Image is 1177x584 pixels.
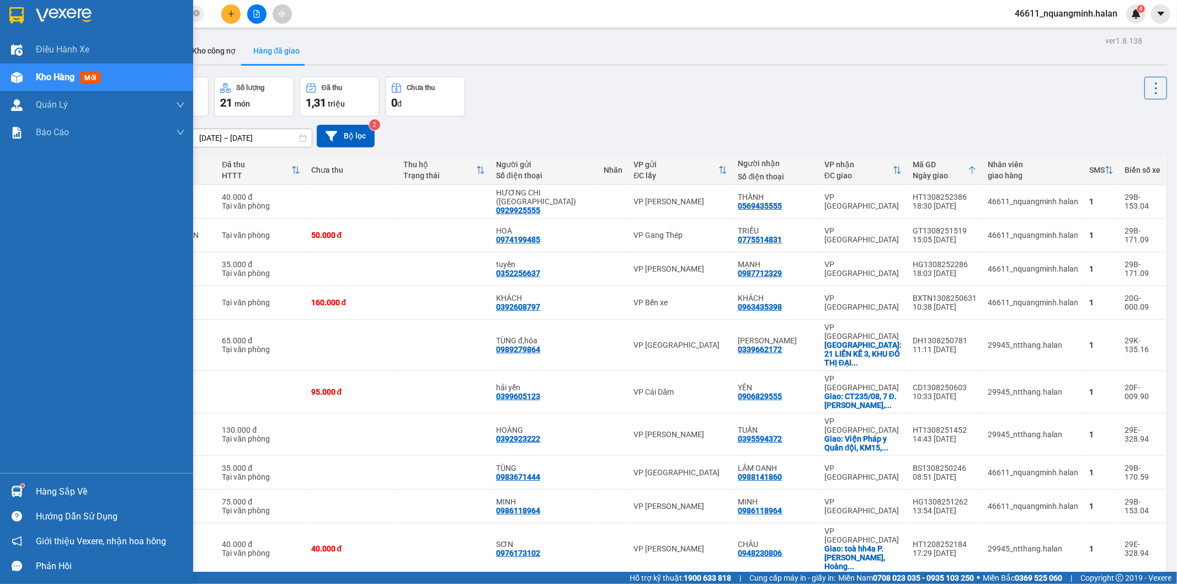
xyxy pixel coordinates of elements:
[913,464,977,472] div: BS1308250246
[824,171,893,180] div: ĐC giao
[913,497,977,506] div: HG1308251262
[913,426,977,434] div: HT1308251452
[11,127,23,139] img: solution-icon
[496,434,540,443] div: 0392923222
[222,231,300,240] div: Tại văn phòng
[739,572,741,584] span: |
[988,298,1078,307] div: 46611_nquangminh.halan
[496,302,540,311] div: 0392608797
[988,387,1078,396] div: 29945_ntthang.halan
[222,426,300,434] div: 130.000 đ
[738,226,813,235] div: TRIỀU
[1089,430,1114,439] div: 1
[1125,426,1160,443] div: 29E-328.94
[738,497,813,506] div: MINH
[738,159,813,168] div: Người nhận
[913,472,977,481] div: 08:51 [DATE]
[738,260,813,269] div: MẠNH
[824,434,902,452] div: Giao: Viện Pháp y Quân đội, KM15, QL1A, Liên Ninh, Thanh Trì, Hà Nội, Việt Nam
[193,10,200,17] span: close-circle
[496,336,593,345] div: TÙNG đ,hóa
[913,294,977,302] div: BXTN1308250631
[988,264,1078,273] div: 46611_nquangminh.halan
[633,502,727,511] div: VP [PERSON_NAME]
[1125,540,1160,558] div: 29E-328.94
[222,201,300,210] div: Tại văn phòng
[738,472,782,481] div: 0988141860
[222,464,300,472] div: 35.000 đ
[222,260,300,269] div: 35.000 đ
[1139,5,1143,13] span: 4
[222,336,300,345] div: 65.000 đ
[913,383,977,392] div: CD1308250603
[317,125,375,147] button: Bộ lọc
[235,99,250,108] span: món
[311,544,393,553] div: 40.000 đ
[311,298,393,307] div: 160.000 đ
[183,38,244,64] button: Kho công nợ
[913,336,977,345] div: DH1308250781
[300,77,380,116] button: Đã thu1,31 triệu
[496,345,540,354] div: 0989279864
[913,549,977,558] div: 17:29 [DATE]
[1125,383,1160,401] div: 20F-009.90
[216,156,305,185] th: Toggle SortBy
[222,497,300,506] div: 75.000 đ
[36,43,89,56] span: Điều hành xe
[1071,572,1072,584] span: |
[738,269,782,278] div: 0987712329
[311,387,393,396] div: 95.000 đ
[1089,544,1114,553] div: 1
[36,72,74,82] span: Kho hàng
[684,574,731,582] strong: 1900 633 818
[328,99,345,108] span: triệu
[738,506,782,515] div: 0986118964
[36,534,166,548] span: Giới thiệu Vexere, nhận hoa hồng
[1089,231,1114,240] div: 1
[176,100,185,109] span: down
[913,302,977,311] div: 10:38 [DATE]
[12,561,22,571] span: message
[907,156,982,185] th: Toggle SortBy
[1125,336,1160,354] div: 29K-135.16
[496,226,593,235] div: HOA
[738,464,813,472] div: LÂM OANH
[103,27,461,41] li: 271 - [PERSON_NAME] - [GEOGRAPHIC_DATA] - [GEOGRAPHIC_DATA]
[824,464,902,481] div: VP [GEOGRAPHIC_DATA]
[913,226,977,235] div: GT1308251519
[407,84,435,92] div: Chưa thu
[988,430,1078,439] div: 29945_ntthang.halan
[1084,156,1119,185] th: Toggle SortBy
[824,392,902,410] div: Giao: CT235/08, 7 Đ.Thanh Liệt, Thanh Quang, Thanh Trì, Hà Nội, Việt Nam
[36,558,185,575] div: Phản hồi
[496,506,540,515] div: 0986118964
[1137,5,1145,13] sup: 4
[913,160,968,169] div: Mã GD
[988,197,1078,206] div: 46611_nquangminh.halan
[496,426,593,434] div: HOÀNG
[36,125,69,139] span: Báo cáo
[882,443,889,452] span: ...
[496,269,540,278] div: 0352256637
[824,160,893,169] div: VP nhận
[873,574,974,582] strong: 0708 023 035 - 0935 103 250
[1089,341,1114,349] div: 1
[1125,193,1160,210] div: 29B-153.04
[14,14,97,69] img: logo.jpg
[633,544,727,553] div: VP [PERSON_NAME]
[311,166,393,174] div: Chưa thu
[391,96,397,109] span: 0
[222,171,291,180] div: HTTT
[824,294,902,311] div: VP [GEOGRAPHIC_DATA]
[819,156,907,185] th: Toggle SortBy
[12,511,22,522] span: question-circle
[273,4,292,24] button: aim
[12,536,22,546] span: notification
[988,231,1078,240] div: 46611_nquangminh.halan
[369,119,380,130] sup: 2
[633,231,727,240] div: VP Gang Thép
[824,374,902,392] div: VP [GEOGRAPHIC_DATA]
[824,260,902,278] div: VP [GEOGRAPHIC_DATA]
[633,197,727,206] div: VP [PERSON_NAME]
[738,383,813,392] div: YÊN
